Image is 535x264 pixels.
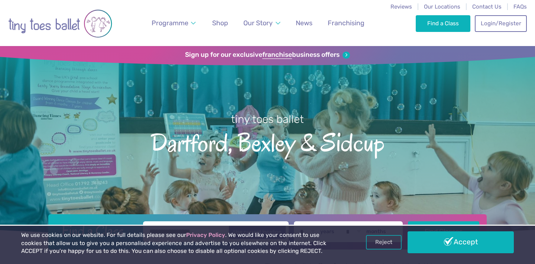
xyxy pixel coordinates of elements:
[13,127,522,157] span: Dartford, Bexley & Sidcup
[408,221,480,242] button: Find Classes
[56,221,138,240] h2: Find a Class
[8,5,112,42] img: tiny toes ballet
[475,15,527,32] a: Login/Register
[472,3,502,10] a: Contact Us
[390,3,412,10] a: Reviews
[209,15,231,32] a: Shop
[148,15,200,32] a: Programme
[328,19,364,27] span: Franchising
[408,231,514,253] a: Accept
[366,235,402,249] a: Reject
[292,15,316,32] a: News
[243,19,273,27] span: Our Story
[296,19,312,27] span: News
[424,3,460,10] a: Our Locations
[185,51,350,59] a: Sign up for our exclusivefranchisebusiness offers
[262,51,292,59] strong: franchise
[513,3,527,10] a: FAQs
[212,19,228,27] span: Shop
[186,232,225,238] a: Privacy Policy
[152,19,188,27] span: Programme
[324,15,368,32] a: Franchising
[231,113,304,126] small: tiny toes ballet
[21,231,341,255] p: We use cookies on our website. For full details please see our . We would like your consent to us...
[416,15,470,32] a: Find a Class
[240,15,284,32] a: Our Story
